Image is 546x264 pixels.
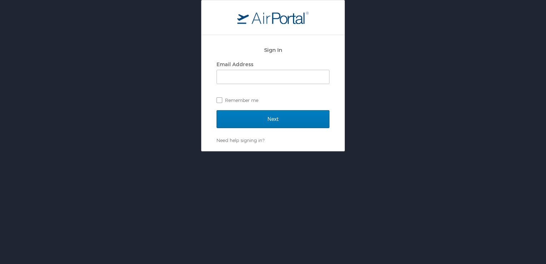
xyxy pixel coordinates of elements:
label: Remember me [217,95,329,106]
h2: Sign In [217,46,329,54]
input: Next [217,110,329,128]
a: Need help signing in? [217,137,264,143]
img: logo [237,11,309,24]
label: Email Address [217,61,253,67]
